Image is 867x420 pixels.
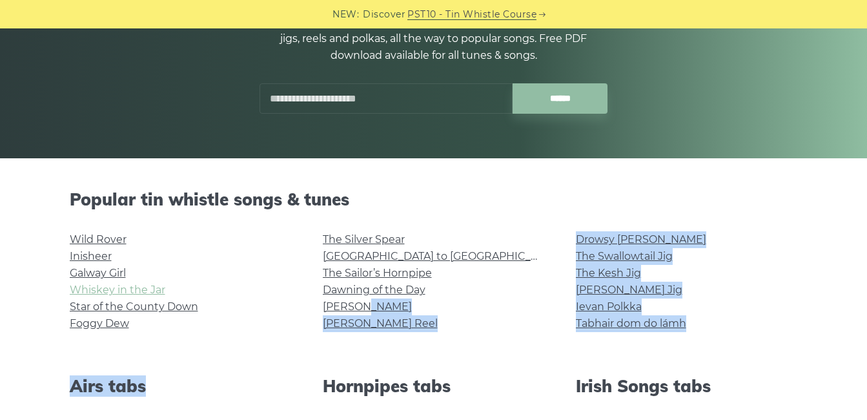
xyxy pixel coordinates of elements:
[323,284,425,296] a: Dawning of the Day
[407,7,536,22] a: PST10 - Tin Whistle Course
[576,317,686,330] a: Tabhair dom do lámh
[70,267,126,279] a: Galway Girl
[576,284,682,296] a: [PERSON_NAME] Jig
[323,317,438,330] a: [PERSON_NAME] Reel
[576,376,798,396] h2: Irish Songs tabs
[70,189,798,209] h2: Popular tin whistle songs & tunes
[576,267,641,279] a: The Kesh Jig
[323,376,545,396] h2: Hornpipes tabs
[70,317,129,330] a: Foggy Dew
[323,233,405,246] a: The Silver Spear
[70,250,112,262] a: Inisheer
[70,284,165,296] a: Whiskey in the Jar
[332,7,359,22] span: NEW:
[576,233,706,246] a: Drowsy [PERSON_NAME]
[576,250,673,262] a: The Swallowtail Jig
[363,7,405,22] span: Discover
[576,300,642,313] a: Ievan Polkka
[70,300,198,313] a: Star of the County Down
[323,267,432,279] a: The Sailor’s Hornpipe
[70,376,292,396] h2: Airs tabs
[323,300,412,313] a: [PERSON_NAME]
[70,233,127,246] a: Wild Rover
[323,250,561,262] a: [GEOGRAPHIC_DATA] to [GEOGRAPHIC_DATA]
